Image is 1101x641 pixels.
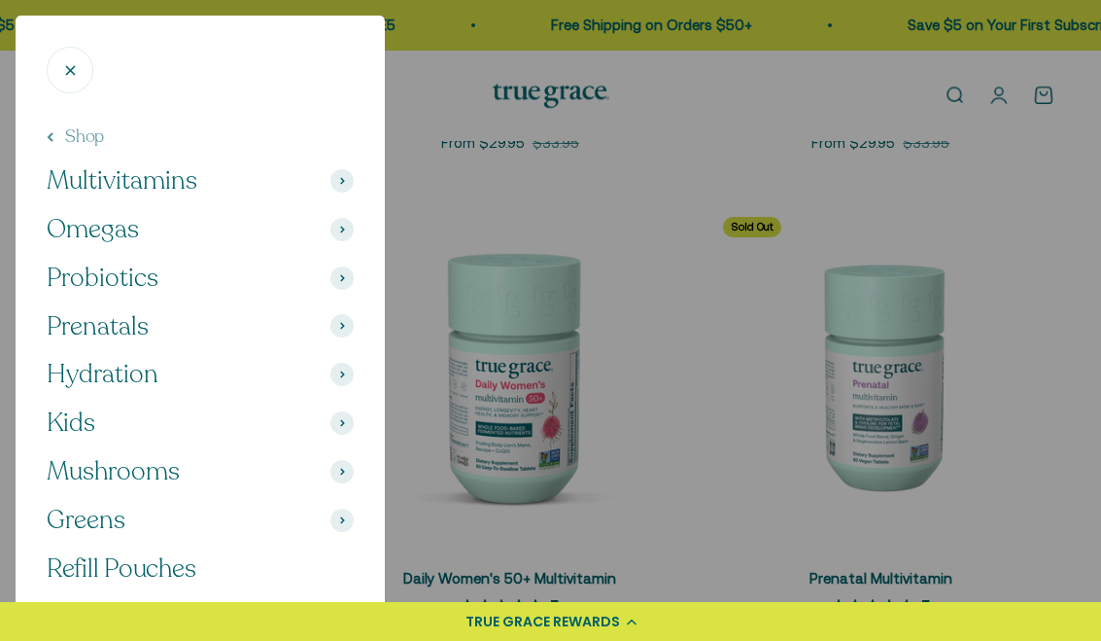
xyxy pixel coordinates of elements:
span: Probiotics [47,262,158,295]
button: Hydration [47,358,354,391]
button: Kids [47,407,354,440]
button: Shop [47,125,104,149]
button: Close [47,47,93,93]
button: Probiotics [47,262,354,295]
span: Kids [47,407,95,440]
button: Omegas [47,213,354,246]
span: Refill Pouches [47,552,195,586]
span: Shop All [47,599,136,633]
span: Mushrooms [47,455,180,488]
button: Prenatals [47,310,354,343]
button: Greens [47,504,354,537]
span: Prenatals [47,310,149,343]
a: Refill Pouches [47,552,354,586]
span: Greens [47,504,125,537]
span: Hydration [47,358,158,391]
button: Multivitamins [47,164,354,197]
span: Multivitamins [47,164,197,197]
div: TRUE GRACE REWARDS [465,612,620,632]
button: Mushrooms [47,455,354,488]
span: Omegas [47,213,139,246]
a: Shop All [47,600,354,633]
